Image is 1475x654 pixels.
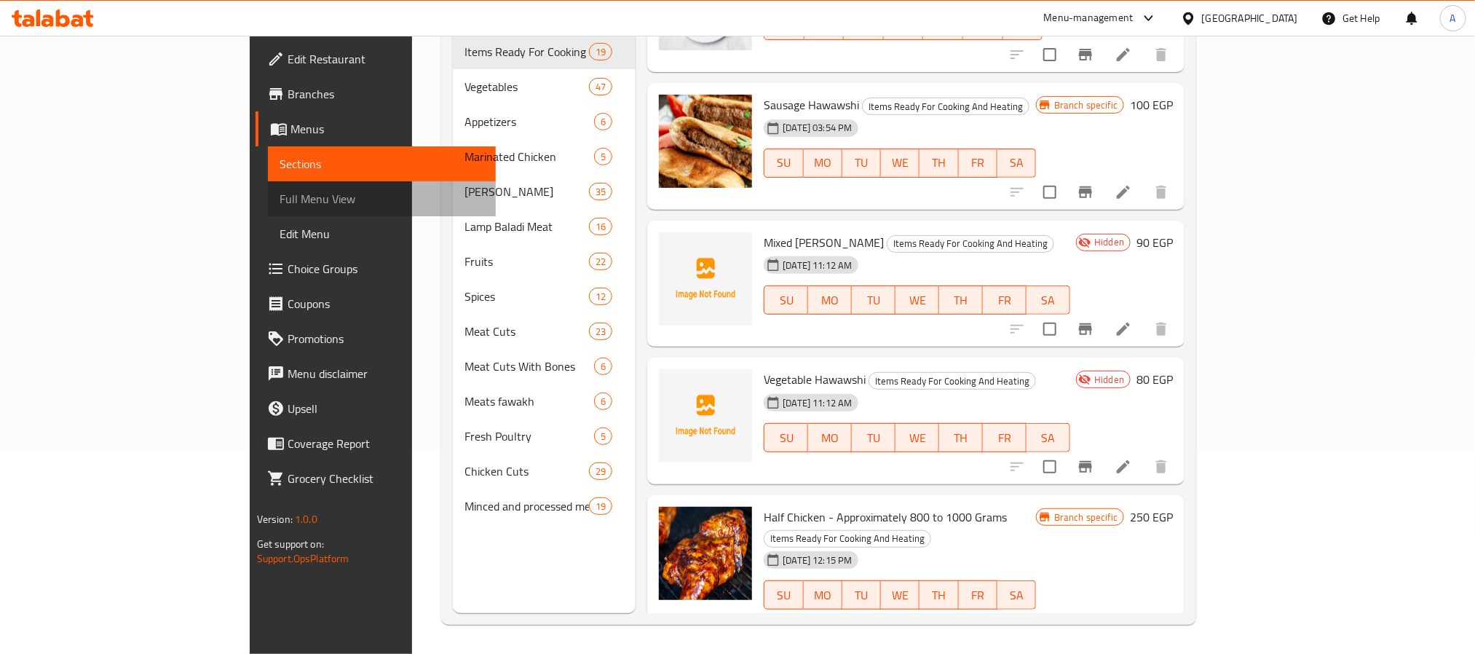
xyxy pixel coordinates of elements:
[257,549,349,568] a: Support.OpsPlatform
[589,462,612,480] div: items
[862,98,1029,115] div: Items Ready For Cooking And Heating
[594,428,612,445] div: items
[764,94,859,116] span: Sausage Hawawshi
[453,139,636,174] div: Marinated Chicken5
[453,419,636,454] div: Fresh Poultry5
[659,232,752,326] img: Mixed Cheese Hawawshi
[983,423,1027,452] button: FR
[280,155,484,173] span: Sections
[1130,95,1173,115] h6: 100 EGP
[464,323,589,340] span: Meat Cuts
[1068,312,1103,347] button: Branch-specific-item
[268,146,496,181] a: Sections
[256,461,496,496] a: Grocery Checklist
[464,183,589,200] div: Baladi Kadouz
[268,181,496,216] a: Full Menu View
[464,183,589,200] span: [PERSON_NAME]
[881,149,920,178] button: WE
[810,152,837,173] span: MO
[1450,10,1456,26] span: A
[925,585,952,606] span: TH
[257,535,324,553] span: Get support on:
[863,98,1029,115] span: Items Ready For Cooking And Heating
[464,497,589,515] span: Minced and processed meats
[464,148,594,165] span: Marinated Chicken
[965,585,992,606] span: FR
[1068,37,1103,72] button: Branch-specific-item
[842,580,881,610] button: TU
[869,373,1035,390] span: Items Ready For Cooking And Heating
[997,149,1036,178] button: SA
[852,423,895,452] button: TU
[777,259,858,272] span: [DATE] 11:12 AM
[959,580,997,610] button: FR
[453,244,636,279] div: Fruits22
[256,42,496,76] a: Edit Restaurant
[1115,458,1132,476] a: Edit menu item
[997,580,1036,610] button: SA
[887,235,1053,252] span: Items Ready For Cooking And Heating
[256,356,496,391] a: Menu disclaimer
[764,369,866,390] span: Vegetable Hawawshi
[901,428,933,449] span: WE
[989,290,1021,311] span: FR
[939,285,983,315] button: TH
[464,428,594,445] span: Fresh Poultry
[842,149,881,178] button: TU
[887,235,1054,253] div: Items Ready For Cooking And Heating
[1088,373,1130,387] span: Hidden
[1044,9,1134,27] div: Menu-management
[464,253,589,270] span: Fruits
[1032,428,1064,449] span: SA
[595,115,612,129] span: 6
[1068,449,1103,484] button: Branch-specific-item
[945,428,977,449] span: TH
[595,430,612,444] span: 5
[453,34,636,69] div: Items Ready For Cooking And Heating19
[965,152,992,173] span: FR
[814,428,846,449] span: MO
[589,253,612,270] div: items
[280,190,484,208] span: Full Menu View
[288,295,484,312] span: Coupons
[453,349,636,384] div: Meat Cuts With Bones6
[1035,39,1065,70] span: Select to update
[288,400,484,417] span: Upsell
[1144,312,1179,347] button: delete
[464,393,594,410] span: Meats fawakh
[925,152,952,173] span: TH
[288,85,484,103] span: Branches
[589,497,612,515] div: items
[983,285,1027,315] button: FR
[764,580,803,610] button: SU
[777,121,858,135] span: [DATE] 03:54 PM
[1130,507,1173,527] h6: 250 EGP
[464,462,589,480] div: Chicken Cuts
[464,78,589,95] div: Vegetables
[595,150,612,164] span: 5
[464,113,594,130] div: Appetizers
[1003,585,1030,606] span: SA
[989,428,1021,449] span: FR
[1144,607,1179,642] button: delete
[590,45,612,59] span: 19
[1035,609,1065,639] span: Select to update
[453,28,636,529] nav: Menu sections
[590,325,612,339] span: 23
[590,80,612,94] span: 47
[288,365,484,382] span: Menu disclaimer
[590,220,612,234] span: 16
[808,423,852,452] button: MO
[1202,10,1298,26] div: [GEOGRAPHIC_DATA]
[1144,37,1179,72] button: delete
[1115,184,1132,201] a: Edit menu item
[770,428,802,449] span: SU
[590,185,612,199] span: 35
[256,251,496,286] a: Choice Groups
[764,285,808,315] button: SU
[770,585,797,606] span: SU
[869,372,1036,390] div: Items Ready For Cooking And Heating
